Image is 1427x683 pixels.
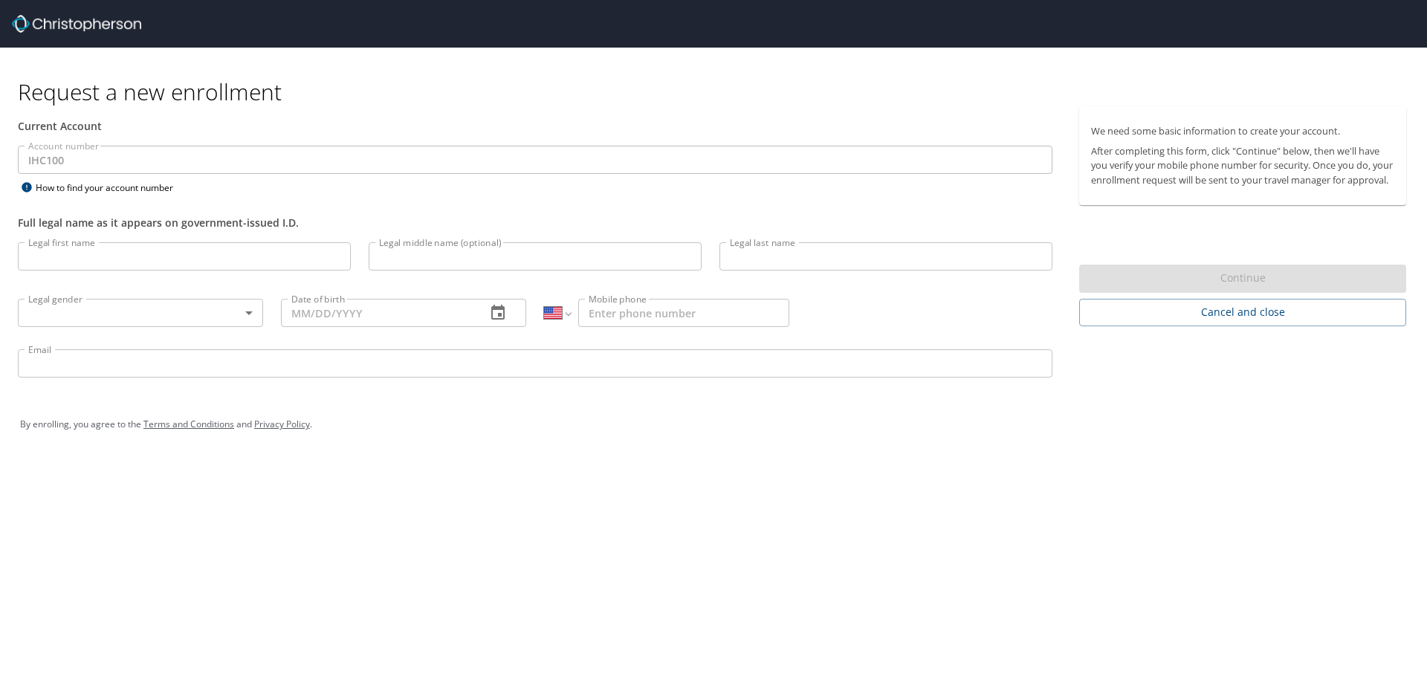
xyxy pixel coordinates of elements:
[12,15,141,33] img: cbt logo
[1091,144,1394,187] p: After completing this form, click "Continue" below, then we'll have you verify your mobile phone ...
[1091,303,1394,322] span: Cancel and close
[18,118,1052,134] div: Current Account
[1091,124,1394,138] p: We need some basic information to create your account.
[143,418,234,430] a: Terms and Conditions
[18,178,204,197] div: How to find your account number
[281,299,474,327] input: MM/DD/YYYY
[20,406,1407,443] div: By enrolling, you agree to the and .
[18,77,1418,106] h1: Request a new enrollment
[254,418,310,430] a: Privacy Policy
[1079,299,1406,326] button: Cancel and close
[18,299,263,327] div: ​
[578,299,789,327] input: Enter phone number
[18,215,1052,230] div: Full legal name as it appears on government-issued I.D.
